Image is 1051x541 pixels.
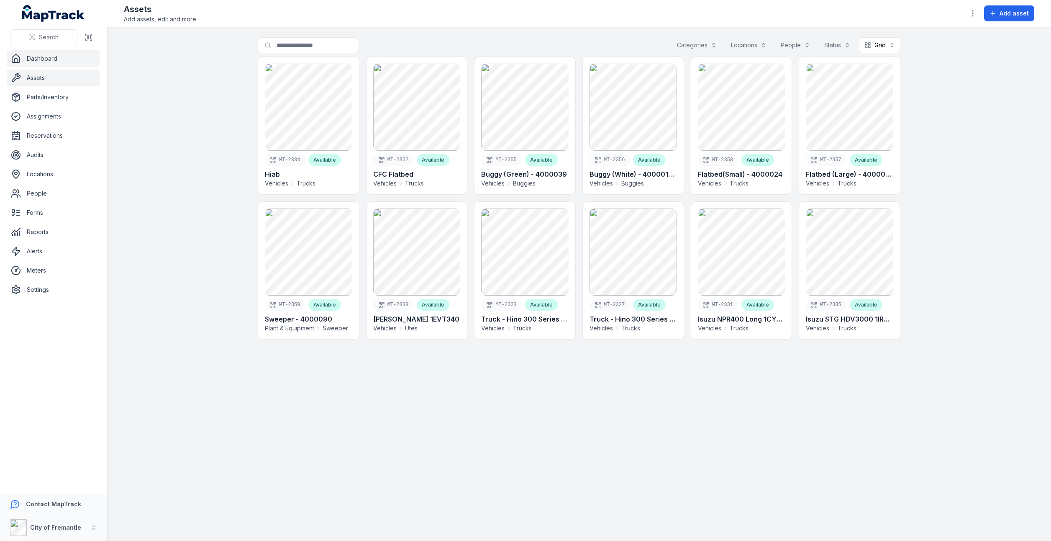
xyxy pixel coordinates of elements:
[7,243,100,260] a: Alerts
[7,204,100,221] a: Forms
[39,33,59,41] span: Search
[7,127,100,144] a: Reservations
[26,500,81,508] strong: Contact MapTrack
[7,89,100,106] a: Parts/Inventory
[819,37,856,53] button: Status
[7,185,100,202] a: People
[7,147,100,163] a: Audits
[30,524,81,531] strong: City of Fremantle
[10,29,77,45] button: Search
[1000,9,1029,18] span: Add asset
[7,262,100,279] a: Meters
[7,166,100,183] a: Locations
[124,3,197,15] h2: Assets
[22,5,85,22] a: MapTrack
[7,50,100,67] a: Dashboard
[7,224,100,240] a: Reports
[984,5,1034,21] button: Add asset
[7,108,100,125] a: Assignments
[7,281,100,298] a: Settings
[7,70,100,86] a: Assets
[124,15,197,23] span: Add assets, edit and more.
[775,37,815,53] button: People
[859,37,900,53] button: Grid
